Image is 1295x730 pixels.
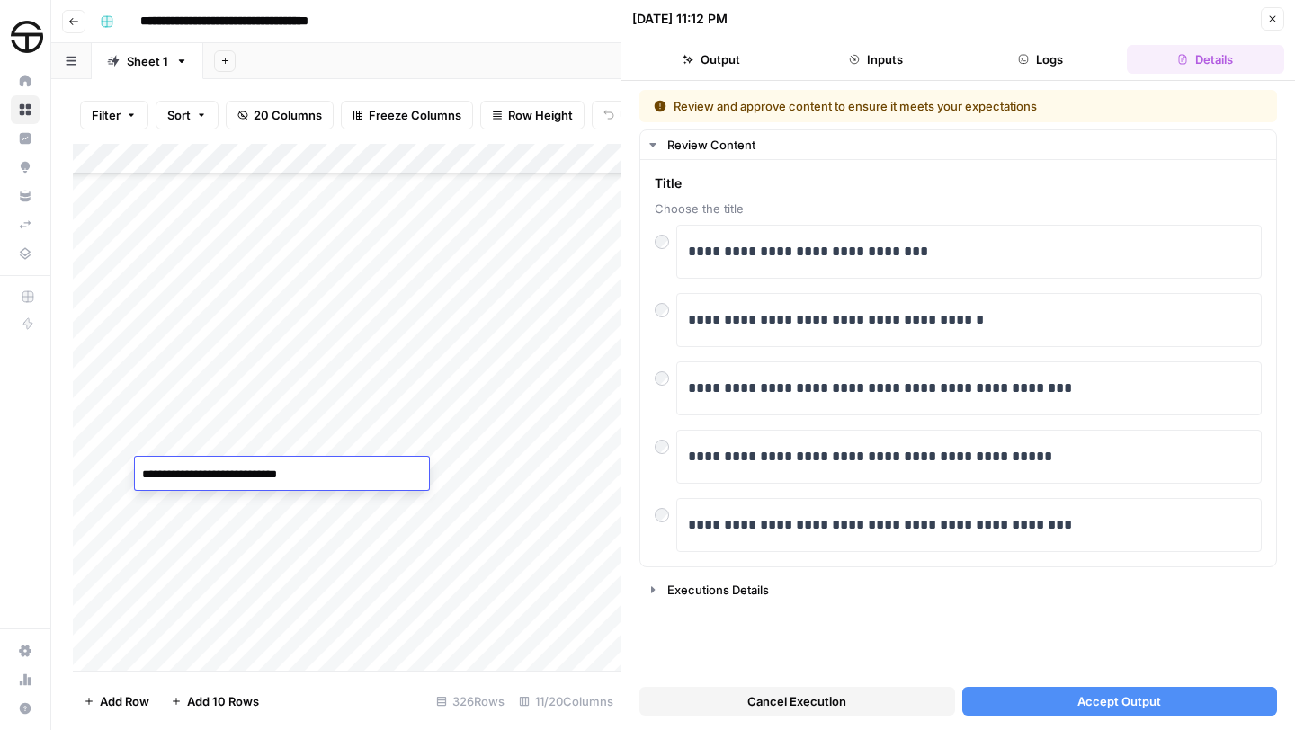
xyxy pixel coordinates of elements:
[654,97,1150,115] div: Review and approve content to ensure it meets your expectations
[11,637,40,665] a: Settings
[226,101,334,129] button: 20 Columns
[962,45,1120,74] button: Logs
[369,106,461,124] span: Freeze Columns
[962,687,1278,716] button: Accept Output
[92,43,203,79] a: Sheet 1
[11,153,40,182] a: Opportunities
[127,52,168,70] div: Sheet 1
[11,21,43,53] img: SimpleTire Logo
[80,101,148,129] button: Filter
[156,101,219,129] button: Sort
[1127,45,1284,74] button: Details
[797,45,954,74] button: Inputs
[11,14,40,59] button: Workspace: SimpleTire
[100,692,149,710] span: Add Row
[160,687,270,716] button: Add 10 Rows
[11,239,40,268] a: Data Library
[640,130,1276,159] button: Review Content
[508,106,573,124] span: Row Height
[480,101,585,129] button: Row Height
[167,106,191,124] span: Sort
[639,687,955,716] button: Cancel Execution
[341,101,473,129] button: Freeze Columns
[747,692,846,710] span: Cancel Execution
[11,210,40,239] a: Syncs
[655,200,1262,218] span: Choose the title
[655,174,1262,192] span: Title
[11,182,40,210] a: Your Data
[11,694,40,723] button: Help + Support
[592,101,662,129] button: Undo
[11,67,40,95] a: Home
[92,106,121,124] span: Filter
[187,692,259,710] span: Add 10 Rows
[11,124,40,153] a: Insights
[1077,692,1161,710] span: Accept Output
[640,160,1276,566] div: Review Content
[254,106,322,124] span: 20 Columns
[667,136,1265,154] div: Review Content
[11,95,40,124] a: Browse
[640,575,1276,604] button: Executions Details
[632,10,728,28] div: [DATE] 11:12 PM
[632,45,790,74] button: Output
[429,687,512,716] div: 326 Rows
[11,665,40,694] a: Usage
[73,687,160,716] button: Add Row
[512,687,621,716] div: 11/20 Columns
[667,581,1265,599] div: Executions Details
